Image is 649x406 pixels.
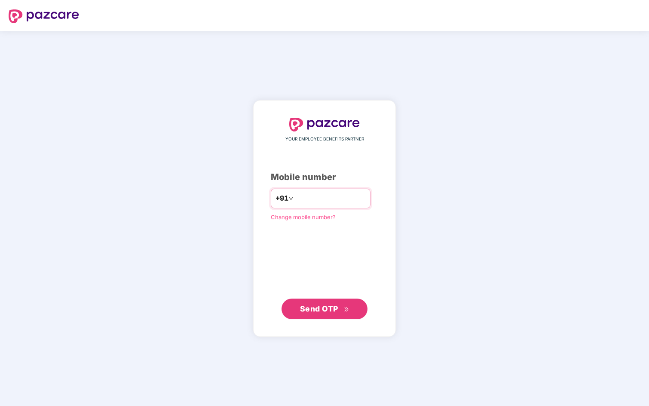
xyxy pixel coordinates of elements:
span: YOUR EMPLOYEE BENEFITS PARTNER [285,136,364,143]
a: Change mobile number? [271,214,336,220]
span: Send OTP [300,304,338,313]
span: +91 [276,193,288,204]
img: logo [289,118,360,131]
span: double-right [344,307,349,312]
button: Send OTPdouble-right [282,299,367,319]
img: logo [9,9,79,23]
span: down [288,196,294,201]
div: Mobile number [271,171,378,184]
